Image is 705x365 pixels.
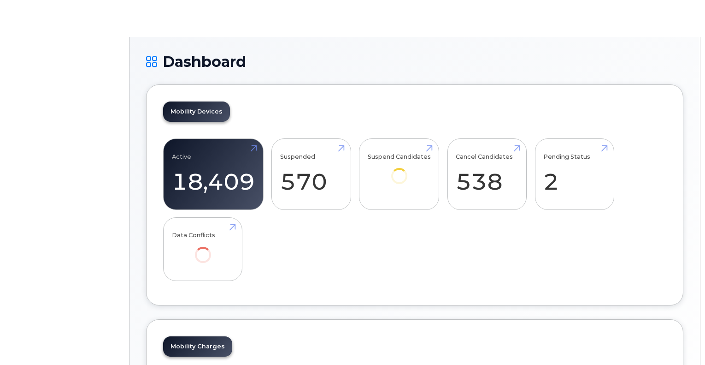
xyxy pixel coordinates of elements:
a: Data Conflicts [172,222,234,275]
a: Mobility Charges [163,336,232,357]
h1: Dashboard [146,54,683,70]
a: Pending Status 2 [543,144,605,205]
a: Active 18,409 [172,144,255,205]
a: Suspended 570 [280,144,342,205]
a: Mobility Devices [163,102,230,122]
a: Cancel Candidates 538 [456,144,518,205]
a: Suspend Candidates [368,144,431,197]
